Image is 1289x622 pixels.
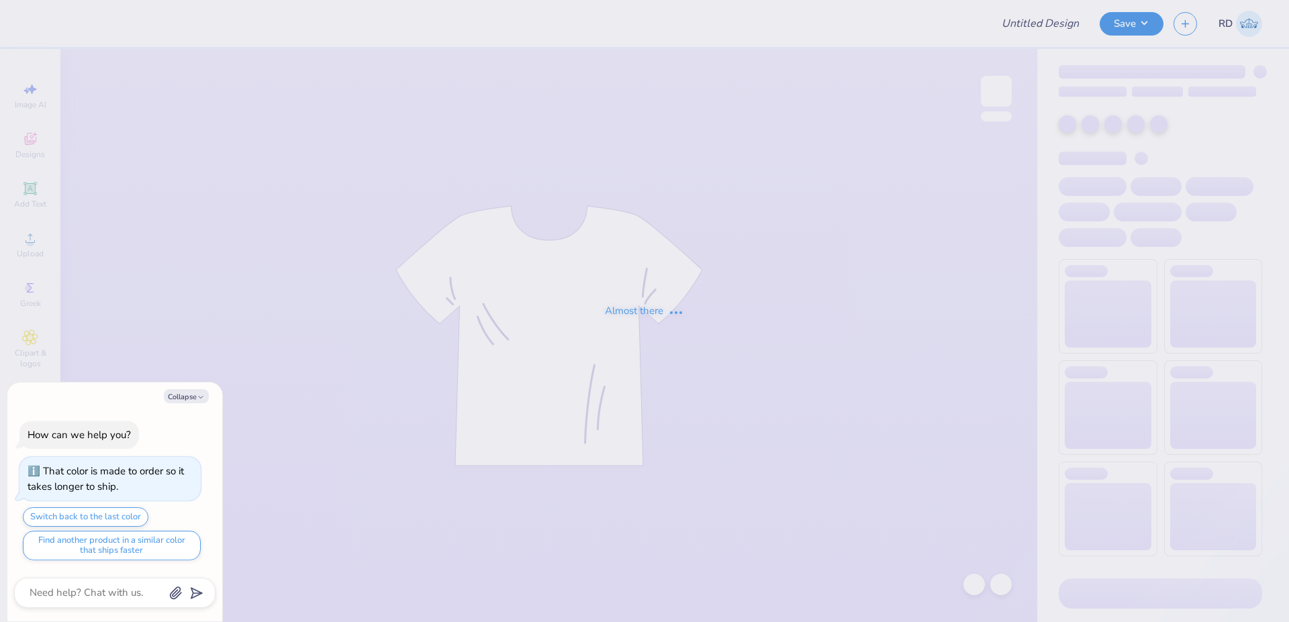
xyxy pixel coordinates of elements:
div: Almost there [605,303,684,319]
button: Find another product in a similar color that ships faster [23,531,201,560]
button: Collapse [164,389,209,403]
div: That color is made to order so it takes longer to ship. [28,464,184,493]
div: How can we help you? [28,428,131,442]
button: Switch back to the last color [23,507,148,527]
